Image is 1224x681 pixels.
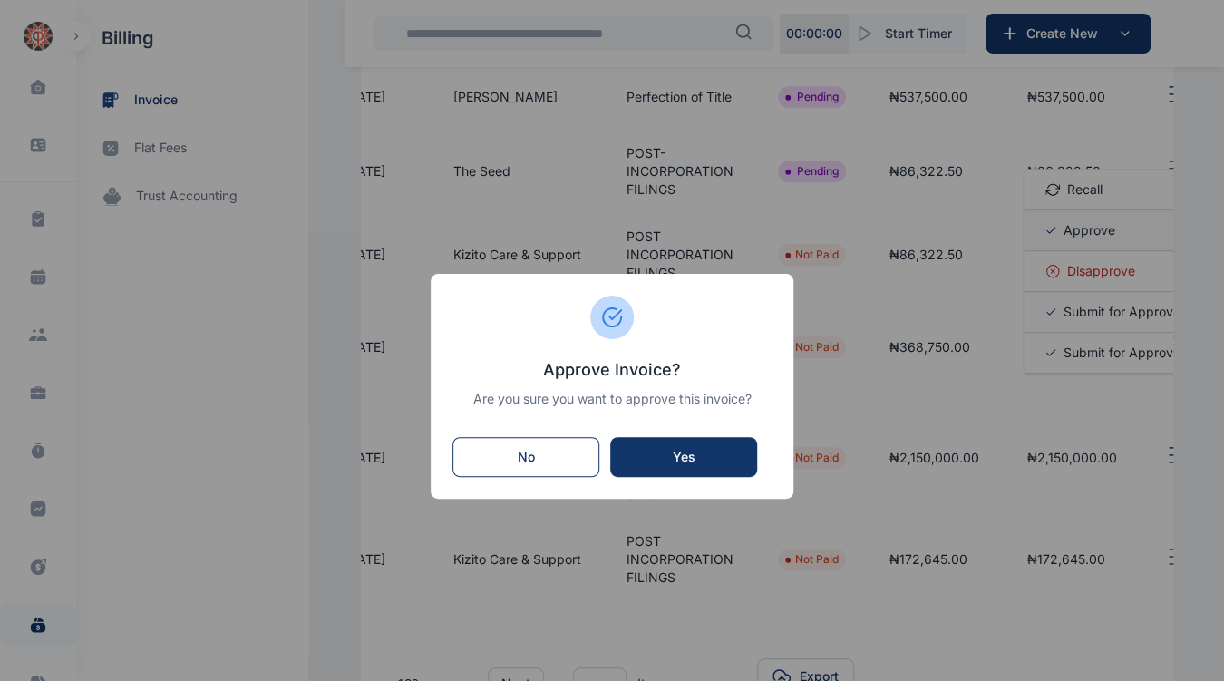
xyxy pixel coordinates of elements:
button: No [452,437,599,477]
div: No [471,448,580,466]
p: Are you sure you want to approve this invoice? [452,390,772,408]
h3: Approve Invoice? [452,357,772,383]
div: Yes [628,448,739,466]
button: Yes [610,437,757,477]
